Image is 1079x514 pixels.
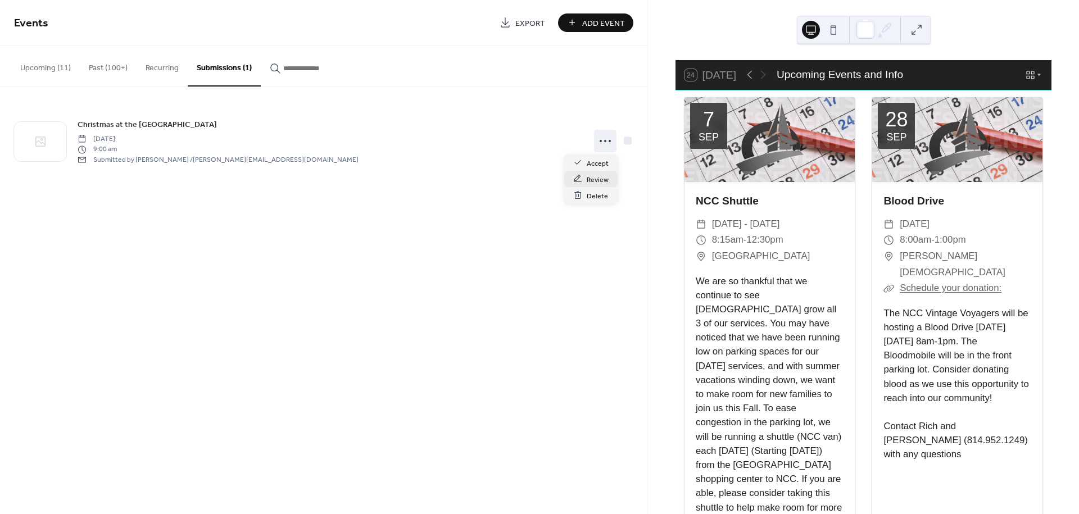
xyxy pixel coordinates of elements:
div: ​ [883,248,894,265]
span: 9:00 am [78,144,359,154]
span: - [743,232,747,248]
span: Export [515,17,545,29]
a: Christmas at the [GEOGRAPHIC_DATA] [78,118,217,131]
div: ​ [696,232,706,248]
button: Add Event [558,13,633,32]
div: Sep [886,132,906,142]
span: Christmas at the [GEOGRAPHIC_DATA] [78,119,217,131]
span: 8:00am [900,232,931,248]
div: ​ [883,280,894,297]
div: Sep [699,132,719,142]
span: Accept [587,157,609,169]
span: Events [14,12,48,34]
span: [DATE] [78,134,359,144]
div: The NCC Vintage Voyagers will be hosting a Blood Drive [DATE][DATE] 8am-1pm. The Bloodmobile will... [872,306,1042,462]
div: ​ [696,248,706,265]
span: [PERSON_NAME][DEMOGRAPHIC_DATA] [900,248,1031,280]
span: Submitted by [PERSON_NAME] / [PERSON_NAME][EMAIL_ADDRESS][DOMAIN_NAME] [78,154,359,165]
button: Upcoming (11) [11,46,80,85]
div: 7 [703,110,714,130]
span: Add Event [582,17,625,29]
button: Past (100+) [80,46,137,85]
div: ​ [883,216,894,233]
div: Upcoming Events and Info [777,67,903,83]
span: Delete [587,190,608,202]
span: 12:30pm [746,232,783,248]
span: 8:15am [712,232,743,248]
span: - [931,232,935,248]
button: Recurring [137,46,188,85]
a: Schedule your donation: [900,283,1001,293]
span: [DATE] - [DATE] [712,216,780,233]
span: Review [587,174,609,185]
a: Blood Drive [883,195,944,207]
div: ​ [696,216,706,233]
span: 1:00pm [935,232,966,248]
button: Submissions (1) [188,46,261,87]
div: ​ [883,232,894,248]
div: NCC Shuttle [684,193,855,210]
span: [GEOGRAPHIC_DATA] [712,248,810,265]
a: Export [491,13,554,32]
span: [DATE] [900,216,930,233]
div: 28 [885,110,908,130]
